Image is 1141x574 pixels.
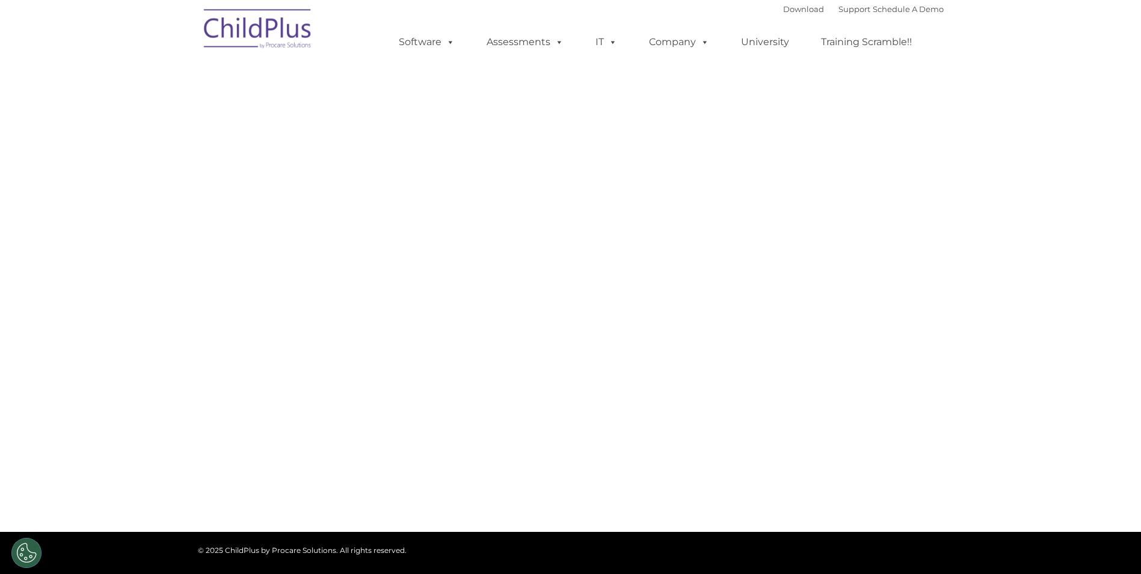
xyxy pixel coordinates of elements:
[475,30,576,54] a: Assessments
[207,209,935,300] iframe: Form 0
[873,4,944,14] a: Schedule A Demo
[583,30,629,54] a: IT
[387,30,467,54] a: Software
[838,4,870,14] a: Support
[198,546,407,555] span: © 2025 ChildPlus by Procare Solutions. All rights reserved.
[809,30,924,54] a: Training Scramble!!
[783,4,824,14] a: Download
[729,30,801,54] a: University
[198,1,318,61] img: ChildPlus by Procare Solutions
[637,30,721,54] a: Company
[783,4,944,14] font: |
[11,538,42,568] button: Cookies Settings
